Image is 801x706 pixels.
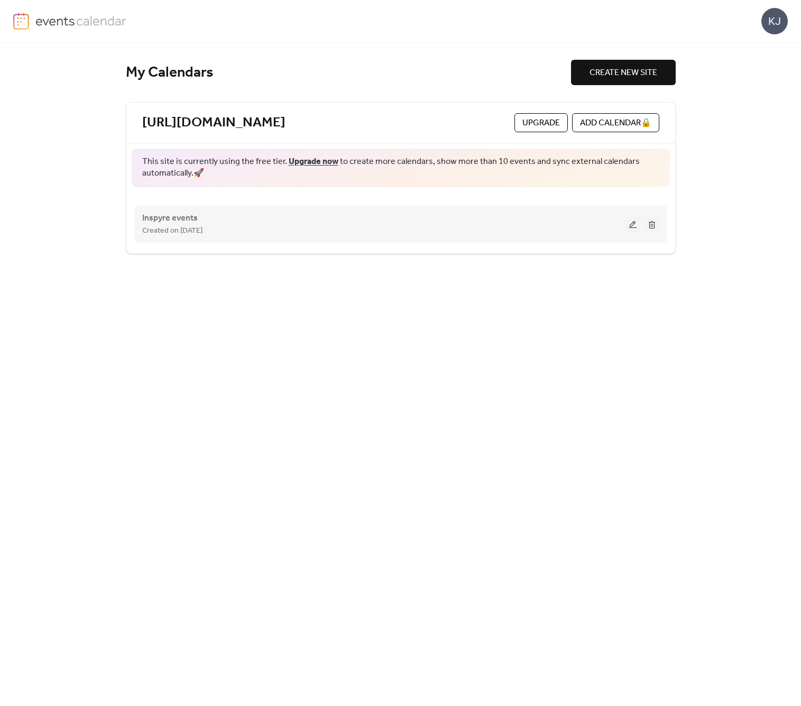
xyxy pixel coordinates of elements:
[289,153,338,170] a: Upgrade now
[522,117,560,130] span: Upgrade
[142,156,659,180] span: This site is currently using the free tier. to create more calendars, show more than 10 events an...
[142,114,286,132] a: [URL][DOMAIN_NAME]
[126,63,571,82] div: My Calendars
[35,13,127,29] img: logo-type
[571,60,676,85] button: CREATE NEW SITE
[590,67,657,79] span: CREATE NEW SITE
[142,215,198,221] a: Inspyre events
[13,13,29,30] img: logo
[761,8,788,34] div: KJ
[142,225,202,237] span: Created on [DATE]
[142,212,198,225] span: Inspyre events
[514,113,568,132] button: Upgrade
